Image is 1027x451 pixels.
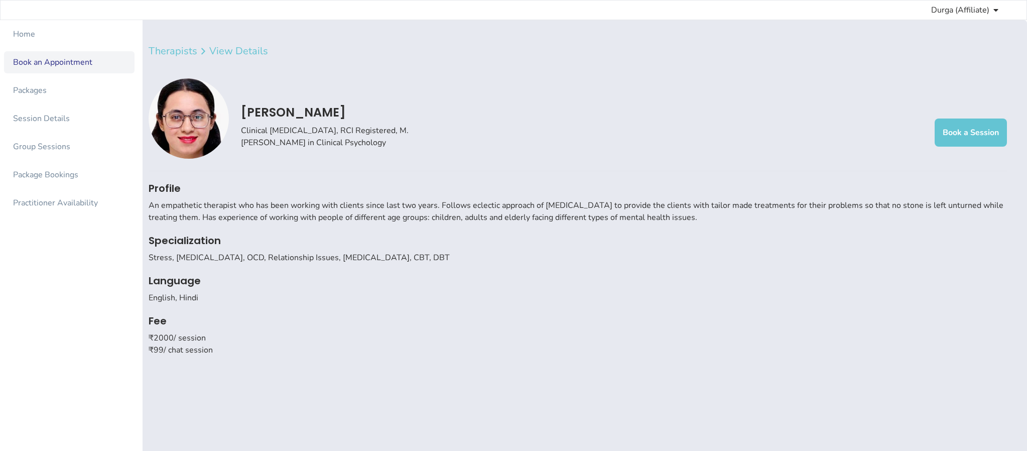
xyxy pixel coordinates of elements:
span: , Relationship Issues [264,252,339,263]
a: Therapists [149,44,197,58]
h3: Fee [149,314,1007,328]
span: , DBT [429,252,450,263]
span: , [MEDICAL_DATA] [339,252,410,263]
div: Book an Appointment [13,56,92,68]
div: Group Sessions [13,141,70,153]
span: Durga (Affiliate) [931,4,989,16]
span: , [MEDICAL_DATA] [172,252,243,263]
h2: [PERSON_NAME] [241,104,424,121]
p: ₹ 2000 / session ₹ 99 / chat session [149,332,1007,356]
div: Home [13,28,35,40]
button: Book a Session [935,119,1007,147]
span: , OCD [243,252,264,263]
div: Practitioner Availability [13,197,98,209]
span: , CBT [410,252,429,263]
h3: Profile [149,181,1007,195]
img: image [149,78,229,159]
h3: Language [149,274,1007,288]
div: Packages [13,84,47,96]
p: Clinical [MEDICAL_DATA], RCI Registered, M.[PERSON_NAME] in Clinical Psychology [241,125,424,149]
span: , Hindi [175,292,198,303]
span: Stress [149,252,172,263]
span: English [149,292,175,303]
div: Session Details [13,112,70,125]
div: Package Bookings [13,169,78,181]
h3: Specialization [149,234,1007,248]
p: An empathetic therapist who has been working with clients since last two years. Follows eclectic ... [149,199,1007,223]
